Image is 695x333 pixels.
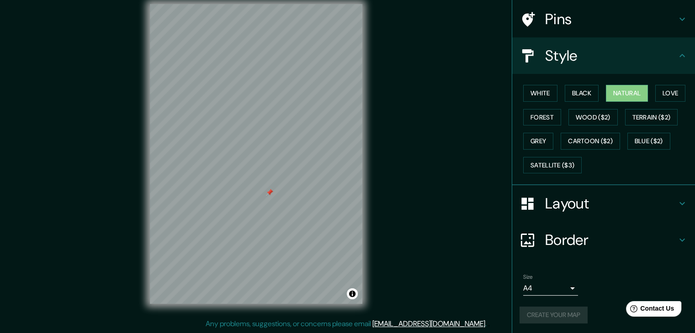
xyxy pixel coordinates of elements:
[347,288,358,299] button: Toggle attribution
[512,185,695,222] div: Layout
[655,85,685,102] button: Love
[545,231,677,249] h4: Border
[561,133,620,150] button: Cartoon ($2)
[206,318,487,329] p: Any problems, suggestions, or concerns please email .
[568,109,618,126] button: Wood ($2)
[606,85,648,102] button: Natural
[523,133,553,150] button: Grey
[487,318,488,329] div: .
[523,281,578,296] div: A4
[523,85,557,102] button: White
[512,222,695,258] div: Border
[512,1,695,37] div: Pins
[523,157,582,174] button: Satellite ($3)
[565,85,599,102] button: Black
[523,273,533,281] label: Size
[488,318,490,329] div: .
[545,47,677,65] h4: Style
[545,194,677,213] h4: Layout
[614,297,685,323] iframe: Help widget launcher
[372,319,485,328] a: [EMAIL_ADDRESS][DOMAIN_NAME]
[150,4,362,304] canvas: Map
[625,109,678,126] button: Terrain ($2)
[627,133,670,150] button: Blue ($2)
[545,10,677,28] h4: Pins
[523,109,561,126] button: Forest
[512,37,695,74] div: Style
